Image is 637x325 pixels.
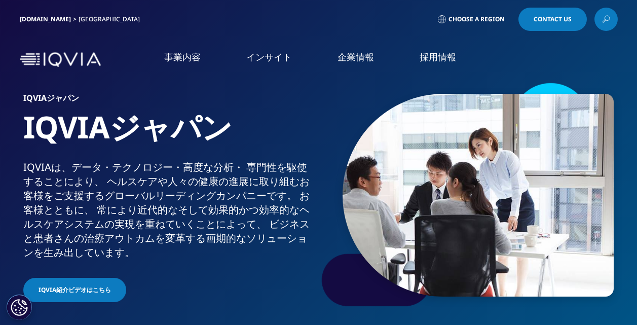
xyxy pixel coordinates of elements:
h1: IQVIAジャパン [23,108,315,160]
a: IQVIA紹介ビデオはこちら [23,278,126,302]
a: [DOMAIN_NAME] [20,15,71,23]
button: Cookie 設定 [7,295,32,320]
a: 企業情報 [338,51,374,63]
a: インサイト [246,51,292,63]
span: IQVIA紹介ビデオはこちら [39,285,111,295]
nav: Primary [105,35,618,84]
span: Contact Us [534,16,572,22]
div: [GEOGRAPHIC_DATA] [79,15,144,23]
a: 採用情報 [420,51,456,63]
img: 873_asian-businesspeople-meeting-in-office.jpg [343,94,614,297]
a: 事業内容 [164,51,201,63]
a: Contact Us [518,8,587,31]
h6: IQVIAジャパン [23,94,315,108]
div: IQVIAは、​データ・​テクノロジー・​高度な​分析・​ 専門性を​駆使する​ことに​より、​ ヘルスケアや​人々の​健康の​進展に​取り組む​お客様を​ご支援​する​グローバル​リーディング... [23,160,315,260]
span: Choose a Region [448,15,505,23]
